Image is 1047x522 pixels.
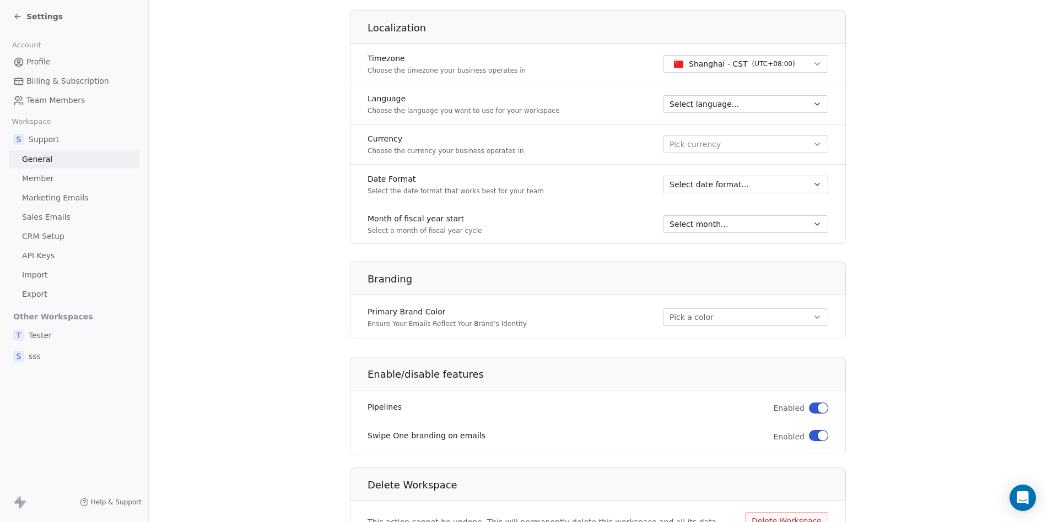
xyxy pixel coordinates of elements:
[22,211,71,223] span: Sales Emails
[368,226,482,235] p: Select a month of fiscal year cycle
[9,208,139,226] a: Sales Emails
[9,72,139,90] a: Billing & Subscription
[22,250,55,262] span: API Keys
[9,266,139,284] a: Import
[13,330,24,341] span: T
[9,285,139,303] a: Export
[7,113,56,130] span: Workspace
[29,134,59,145] span: Support
[9,247,139,265] a: API Keys
[26,56,51,68] span: Profile
[368,479,846,492] h1: Delete Workspace
[670,219,728,230] span: Select month...
[773,431,805,442] span: Enabled
[22,269,47,281] span: Import
[368,187,544,195] p: Select the date format that works best for your team
[26,95,85,106] span: Team Members
[80,498,142,507] a: Help & Support
[9,227,139,246] a: CRM Setup
[368,401,402,412] label: Pipelines
[22,289,47,300] span: Export
[1010,485,1036,511] div: Open Intercom Messenger
[368,306,527,317] label: Primary Brand Color
[368,173,544,184] label: Date Format
[13,134,24,145] span: S
[22,154,52,165] span: General
[9,150,139,168] a: General
[670,99,739,110] span: Select language...
[368,53,526,64] label: Timezone
[368,93,559,104] label: Language
[22,173,54,184] span: Member
[13,351,24,362] span: s
[9,53,139,71] a: Profile
[368,133,524,144] label: Currency
[368,368,846,381] h1: Enable/disable features
[29,351,41,362] span: sss
[91,498,142,507] span: Help & Support
[670,179,749,190] span: Select date format...
[368,213,482,224] label: Month of fiscal year start
[9,91,139,110] a: Team Members
[368,430,485,441] label: Swipe One branding on emails
[773,403,805,414] span: Enabled
[752,59,795,69] span: ( UTC+08:00 )
[368,106,559,115] p: Choose the language you want to use for your workspace
[689,58,748,69] span: Shanghai - CST
[9,189,139,207] a: Marketing Emails
[368,146,524,155] p: Choose the currency your business operates in
[368,319,527,328] p: Ensure Your Emails Reflect Your Brand's Identity
[9,308,98,325] span: Other Workspaces
[13,11,63,22] a: Settings
[368,21,846,35] h1: Localization
[26,11,63,22] span: Settings
[663,55,828,73] button: Shanghai - CST(UTC+08:00)
[663,135,828,153] button: Pick currency
[7,37,46,53] span: Account
[26,75,109,87] span: Billing & Subscription
[9,170,139,188] a: Member
[22,231,64,242] span: CRM Setup
[663,308,828,326] button: Pick a color
[29,330,52,341] span: Tester
[670,139,721,150] span: Pick currency
[368,273,846,286] h1: Branding
[368,66,526,75] p: Choose the timezone your business operates in
[22,192,88,204] span: Marketing Emails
